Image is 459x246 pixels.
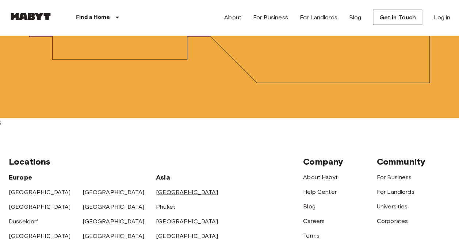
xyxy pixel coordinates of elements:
a: [GEOGRAPHIC_DATA] [83,203,145,210]
a: [GEOGRAPHIC_DATA] [9,203,71,210]
a: [GEOGRAPHIC_DATA] [156,189,218,196]
span: Europe [9,173,32,181]
a: Log in [434,13,450,22]
a: [GEOGRAPHIC_DATA] [83,218,145,225]
a: About [224,13,241,22]
a: [GEOGRAPHIC_DATA] [156,218,218,225]
a: About Habyt [303,174,338,181]
a: Universities [377,203,408,210]
a: Help Center [303,188,337,195]
a: For Business [253,13,288,22]
a: For Business [377,174,412,181]
span: Asia [156,173,170,181]
a: Terms [303,232,320,239]
a: [GEOGRAPHIC_DATA] [83,232,145,239]
a: Blog [303,203,315,210]
span: Community [377,156,425,167]
p: Find a Home [76,13,110,22]
a: Corporates [377,218,408,224]
a: Get in Touch [373,10,422,25]
img: Habyt [9,13,53,20]
a: For Landlords [300,13,337,22]
a: For Landlords [377,188,414,195]
span: Company [303,156,343,167]
a: Blog [349,13,362,22]
a: [GEOGRAPHIC_DATA] [156,232,218,239]
a: [GEOGRAPHIC_DATA] [9,189,71,196]
a: Dusseldorf [9,218,38,225]
span: Locations [9,156,50,167]
a: [GEOGRAPHIC_DATA] [9,232,71,239]
a: [GEOGRAPHIC_DATA] [83,189,145,196]
a: Careers [303,218,325,224]
a: Phuket [156,203,175,210]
